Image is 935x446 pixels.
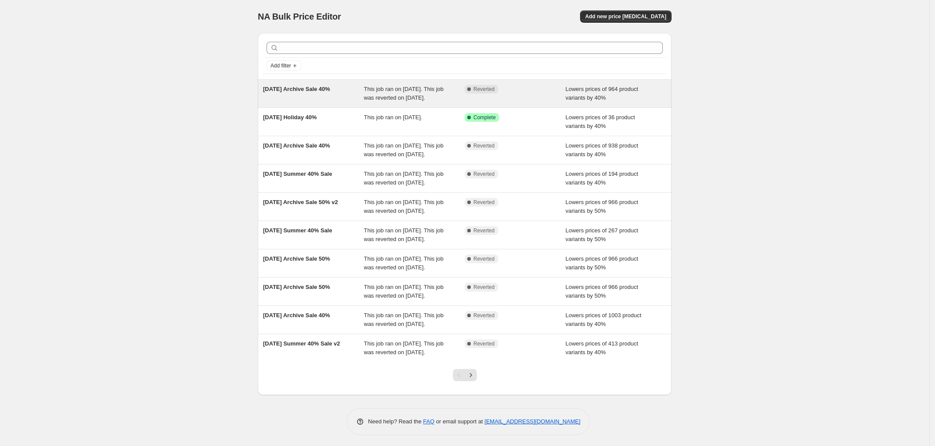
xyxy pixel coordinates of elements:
[473,86,495,93] span: Reverted
[263,114,317,121] span: [DATE] Holiday 40%
[566,171,638,186] span: Lowers prices of 194 product variants by 40%
[267,60,301,71] button: Add filter
[263,284,330,290] span: [DATE] Archive Sale 50%
[585,13,666,20] span: Add new price [MEDICAL_DATA]
[364,86,444,101] span: This job ran on [DATE]. This job was reverted on [DATE].
[364,340,444,355] span: This job ran on [DATE]. This job was reverted on [DATE].
[566,312,641,327] span: Lowers prices of 1003 product variants by 40%
[566,86,638,101] span: Lowers prices of 964 product variants by 40%
[263,312,330,319] span: [DATE] Archive Sale 40%
[566,227,638,242] span: Lowers prices of 267 product variants by 50%
[263,86,330,92] span: [DATE] Archive Sale 40%
[263,340,340,347] span: [DATE] Summer 40% Sale v2
[364,284,444,299] span: This job ran on [DATE]. This job was reverted on [DATE].
[566,142,638,158] span: Lowers prices of 938 product variants by 40%
[270,62,291,69] span: Add filter
[473,312,495,319] span: Reverted
[263,171,332,177] span: [DATE] Summer 40% Sale
[364,114,422,121] span: This job ran on [DATE].
[364,255,444,271] span: This job ran on [DATE]. This job was reverted on [DATE].
[423,418,435,425] a: FAQ
[566,114,635,129] span: Lowers prices of 36 product variants by 40%
[473,340,495,347] span: Reverted
[473,199,495,206] span: Reverted
[566,199,638,214] span: Lowers prices of 966 product variants by 50%
[580,10,672,23] button: Add new price [MEDICAL_DATA]
[566,284,638,299] span: Lowers prices of 966 product variants by 50%
[473,142,495,149] span: Reverted
[368,418,423,425] span: Need help? Read the
[465,369,477,381] button: Next
[473,255,495,262] span: Reverted
[473,114,496,121] span: Complete
[473,171,495,178] span: Reverted
[263,199,338,205] span: [DATE] Archive Sale 50% v2
[566,255,638,271] span: Lowers prices of 966 product variants by 50%
[263,227,332,234] span: [DATE] Summer 40% Sale
[453,369,477,381] nav: Pagination
[364,312,444,327] span: This job ran on [DATE]. This job was reverted on [DATE].
[473,227,495,234] span: Reverted
[566,340,638,355] span: Lowers prices of 413 product variants by 40%
[473,284,495,291] span: Reverted
[364,199,444,214] span: This job ran on [DATE]. This job was reverted on [DATE].
[364,142,444,158] span: This job ran on [DATE]. This job was reverted on [DATE].
[435,418,485,425] span: or email support at
[263,142,330,149] span: [DATE] Archive Sale 40%
[364,171,444,186] span: This job ran on [DATE]. This job was reverted on [DATE].
[364,227,444,242] span: This job ran on [DATE]. This job was reverted on [DATE].
[485,418,581,425] a: [EMAIL_ADDRESS][DOMAIN_NAME]
[263,255,330,262] span: [DATE] Archive Sale 50%
[258,12,341,21] span: NA Bulk Price Editor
